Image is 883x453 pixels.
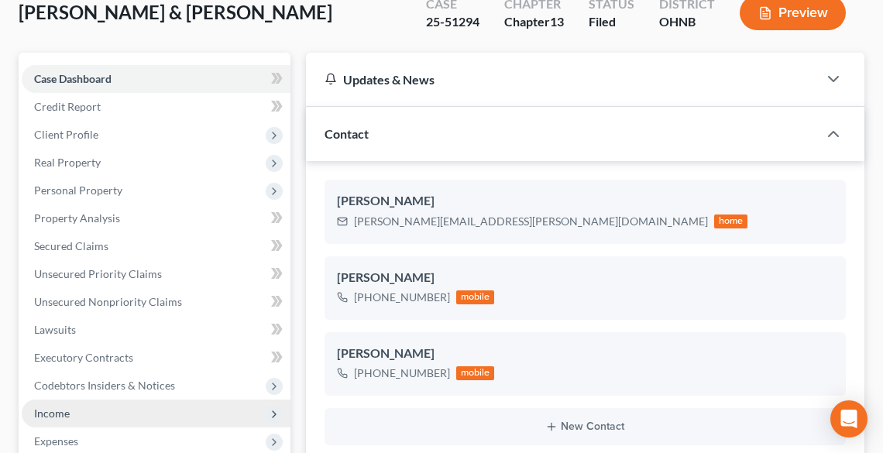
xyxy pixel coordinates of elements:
[34,267,162,280] span: Unsecured Priority Claims
[714,214,748,228] div: home
[354,214,708,229] div: [PERSON_NAME][EMAIL_ADDRESS][PERSON_NAME][DOMAIN_NAME]
[337,420,833,433] button: New Contact
[34,351,133,364] span: Executory Contracts
[22,65,290,93] a: Case Dashboard
[34,72,112,85] span: Case Dashboard
[426,13,479,31] div: 25-51294
[34,239,108,252] span: Secured Claims
[456,366,495,380] div: mobile
[34,434,78,448] span: Expenses
[22,232,290,260] a: Secured Claims
[354,365,450,381] div: [PHONE_NUMBER]
[456,290,495,304] div: mobile
[337,192,833,211] div: [PERSON_NAME]
[34,295,182,308] span: Unsecured Nonpriority Claims
[34,100,101,113] span: Credit Report
[34,184,122,197] span: Personal Property
[325,126,369,141] span: Contact
[22,316,290,344] a: Lawsuits
[22,288,290,316] a: Unsecured Nonpriority Claims
[830,400,868,438] div: Open Intercom Messenger
[659,13,715,31] div: OHNB
[337,345,833,363] div: [PERSON_NAME]
[19,1,332,23] span: [PERSON_NAME] & [PERSON_NAME]
[550,14,564,29] span: 13
[589,13,634,31] div: Filed
[34,211,120,225] span: Property Analysis
[22,260,290,288] a: Unsecured Priority Claims
[504,13,564,31] div: Chapter
[337,269,833,287] div: [PERSON_NAME]
[325,71,799,88] div: Updates & News
[34,323,76,336] span: Lawsuits
[354,290,450,305] div: [PHONE_NUMBER]
[22,204,290,232] a: Property Analysis
[34,379,175,392] span: Codebtors Insiders & Notices
[34,407,70,420] span: Income
[22,93,290,121] a: Credit Report
[34,128,98,141] span: Client Profile
[34,156,101,169] span: Real Property
[22,344,290,372] a: Executory Contracts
